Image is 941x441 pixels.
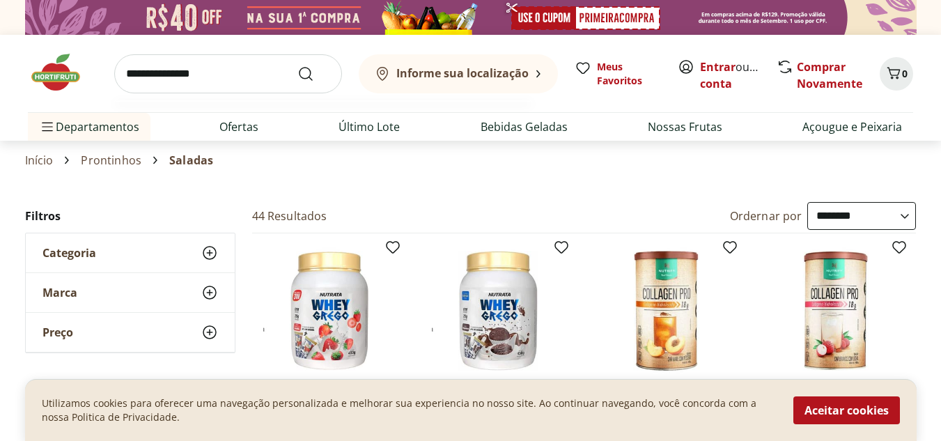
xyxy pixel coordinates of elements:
img: Collagen Pro Chá Branco Lichia Nutrify 450g [770,245,902,377]
span: Meus Favoritos [597,60,661,88]
span: ou [700,59,762,92]
span: Preço [42,325,73,339]
span: Departamentos [39,110,139,144]
span: 0 [902,67,908,80]
a: Nossas Frutas [648,118,722,135]
a: Bebidas Geladas [481,118,568,135]
b: Informe sua localização [396,65,529,81]
button: Carrinho [880,57,913,91]
button: Menu [39,110,56,144]
img: Hortifruti [28,52,98,93]
a: Último Lote [339,118,400,135]
a: Entrar [700,59,736,75]
a: Prontinhos [81,154,141,167]
button: Aceitar cookies [793,396,900,424]
a: Criar conta [700,59,777,91]
a: Meus Favoritos [575,60,661,88]
button: Informe sua localização [359,54,558,93]
img: Suplemento Whey Grego Brigadeiro Nutrata 450g [432,245,564,377]
p: Utilizamos cookies para oferecer uma navegação personalizada e melhorar sua experiencia no nosso ... [42,396,777,424]
a: Comprar Novamente [797,59,862,91]
button: Marca [26,273,235,312]
input: search [114,54,342,93]
a: Início [25,154,54,167]
label: Ordernar por [730,208,802,224]
span: Categoria [42,246,96,260]
h2: 44 Resultados [252,208,327,224]
button: Preço [26,313,235,352]
img: Collagen Pro Chá Mate Pêssego Nutrify 450g [600,245,733,377]
a: Açougue e Peixaria [802,118,902,135]
button: Submit Search [297,65,331,82]
button: Categoria [26,233,235,272]
a: Ofertas [219,118,258,135]
img: Suplemento Whey Grego Morango Nutrata 450g [263,245,396,377]
span: Marca [42,286,77,300]
h2: Filtros [25,202,235,230]
span: Saladas [169,154,213,167]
